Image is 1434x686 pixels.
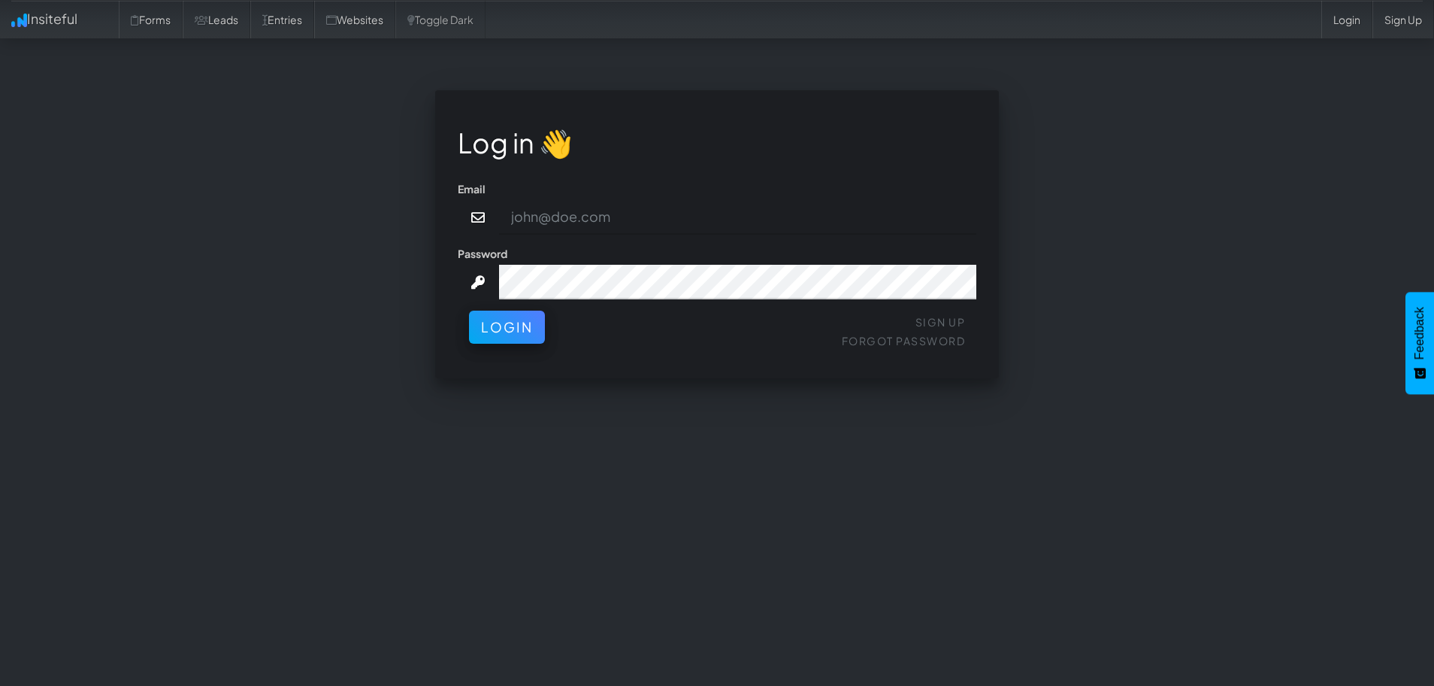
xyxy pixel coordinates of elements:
[250,1,314,38] a: Entries
[469,311,545,344] button: Login
[1405,292,1434,394] button: Feedback - Show survey
[1372,1,1434,38] a: Sign Up
[119,1,183,38] a: Forms
[842,334,966,348] a: Forgot Password
[499,200,977,235] input: john@doe.com
[11,14,27,27] img: icon.png
[458,246,507,261] label: Password
[314,1,395,38] a: Websites
[915,315,966,329] a: Sign Up
[183,1,250,38] a: Leads
[1413,307,1426,360] span: Feedback
[458,181,486,196] label: Email
[458,128,976,158] h1: Log in 👋
[1321,1,1372,38] a: Login
[395,1,486,38] a: Toggle Dark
